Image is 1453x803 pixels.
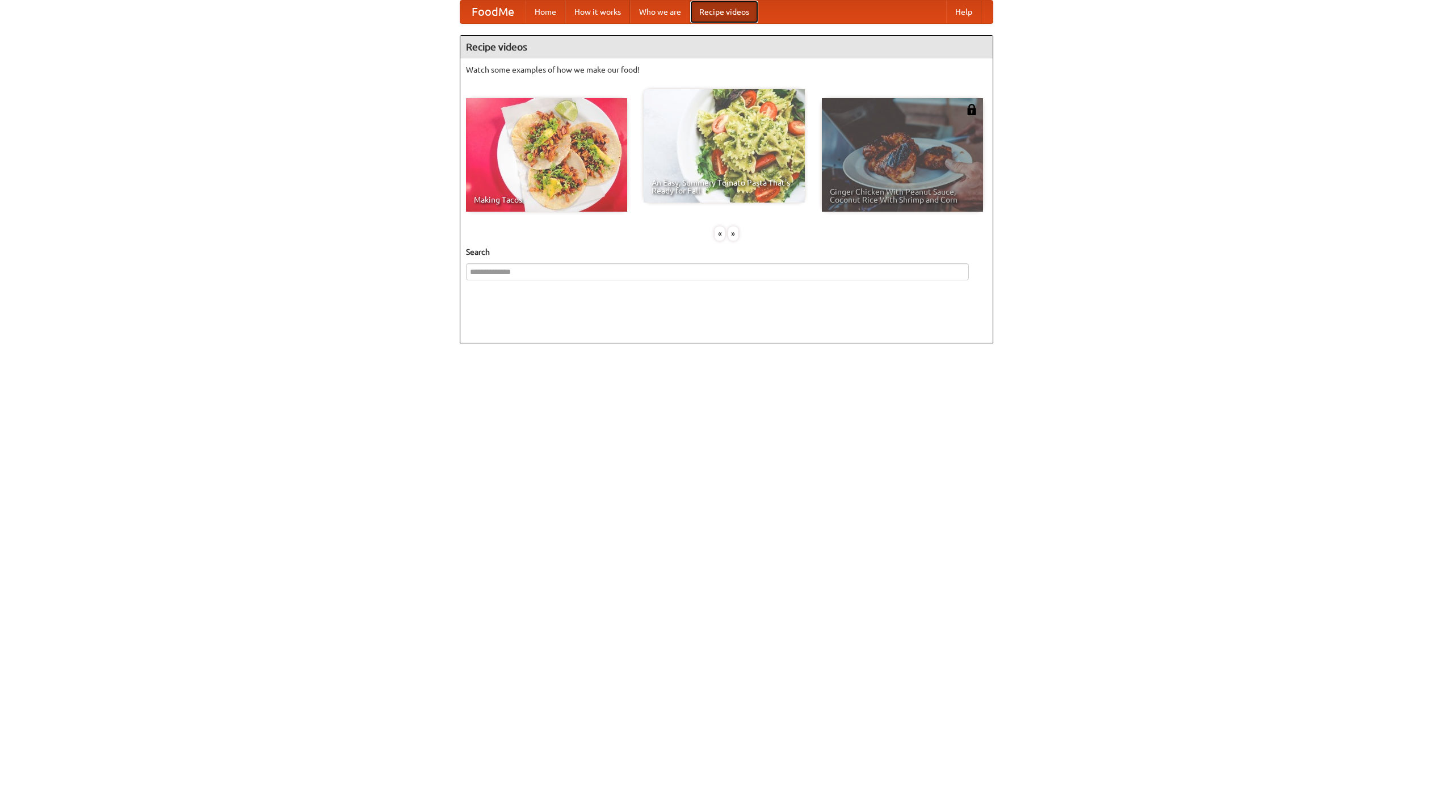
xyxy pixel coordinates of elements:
span: Making Tacos [474,196,619,204]
a: Making Tacos [466,98,627,212]
h5: Search [466,246,987,258]
img: 483408.png [966,104,977,115]
a: Who we are [630,1,690,23]
a: Recipe videos [690,1,758,23]
a: How it works [565,1,630,23]
a: Help [946,1,981,23]
a: Home [526,1,565,23]
span: An Easy, Summery Tomato Pasta That's Ready for Fall [652,179,797,195]
div: « [715,226,725,241]
a: An Easy, Summery Tomato Pasta That's Ready for Fall [644,89,805,203]
div: » [728,226,738,241]
p: Watch some examples of how we make our food! [466,64,987,75]
h4: Recipe videos [460,36,993,58]
a: FoodMe [460,1,526,23]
